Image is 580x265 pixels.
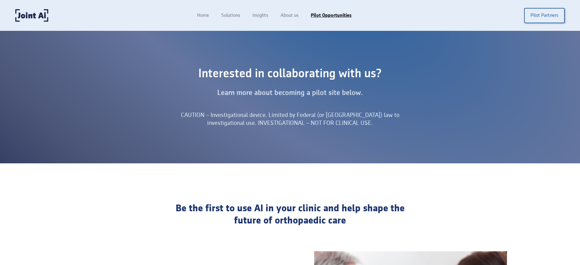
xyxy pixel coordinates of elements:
a: About us [274,10,305,21]
a: home [15,9,48,22]
div: CAUTION – Investigational device. Limited by Federal (or [GEOGRAPHIC_DATA]) law to investigationa... [168,111,412,127]
div: Interested in collaborating with us? [151,67,429,81]
div: Be the first to use AI in your clinic and help shape the future of orthopaedic care [170,202,411,227]
a: Solutions [215,10,246,21]
a: Pilot Opportunities [305,10,358,21]
a: Pilot Partners [524,8,565,23]
div: Learn more about becoming a pilot site below. [151,87,429,99]
a: Insights [246,10,274,21]
a: Home [191,10,215,21]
